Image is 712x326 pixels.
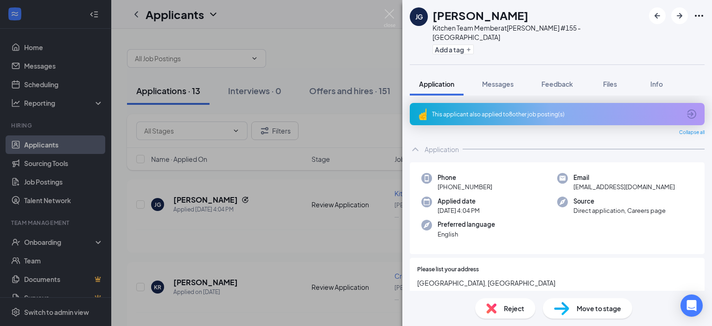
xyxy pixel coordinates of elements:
svg: ArrowCircle [686,109,697,120]
span: Phone [438,173,492,182]
span: Source [573,197,666,206]
span: Messages [482,80,514,88]
svg: Ellipses [693,10,705,21]
h1: [PERSON_NAME] [432,7,528,23]
span: Info [650,80,663,88]
div: Open Intercom Messenger [680,294,703,317]
span: [DATE] 4:04 PM [438,206,480,215]
span: [GEOGRAPHIC_DATA], [GEOGRAPHIC_DATA] [417,278,697,288]
button: ArrowRight [671,7,688,24]
button: PlusAdd a tag [432,45,474,54]
div: JG [415,12,423,21]
div: Application [425,145,459,154]
svg: ChevronUp [410,144,421,155]
span: Collapse all [679,129,705,136]
svg: ArrowRight [674,10,685,21]
span: Email [573,173,675,182]
div: Kitchen Team Member at [PERSON_NAME] #155 - [GEOGRAPHIC_DATA] [432,23,644,42]
span: Preferred language [438,220,495,229]
svg: ArrowLeftNew [652,10,663,21]
span: Move to stage [577,303,621,313]
div: This applicant also applied to 8 other job posting(s) [432,110,680,118]
span: Please list your address [417,265,479,274]
span: [PHONE_NUMBER] [438,182,492,192]
span: Application [419,80,454,88]
svg: Plus [466,47,471,52]
span: Applied date [438,197,480,206]
button: ArrowLeftNew [649,7,666,24]
span: [EMAIL_ADDRESS][DOMAIN_NAME] [573,182,675,192]
span: Files [603,80,617,88]
span: English [438,230,495,239]
span: Feedback [541,80,573,88]
span: Direct application, Careers page [573,206,666,215]
span: Reject [504,303,524,313]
